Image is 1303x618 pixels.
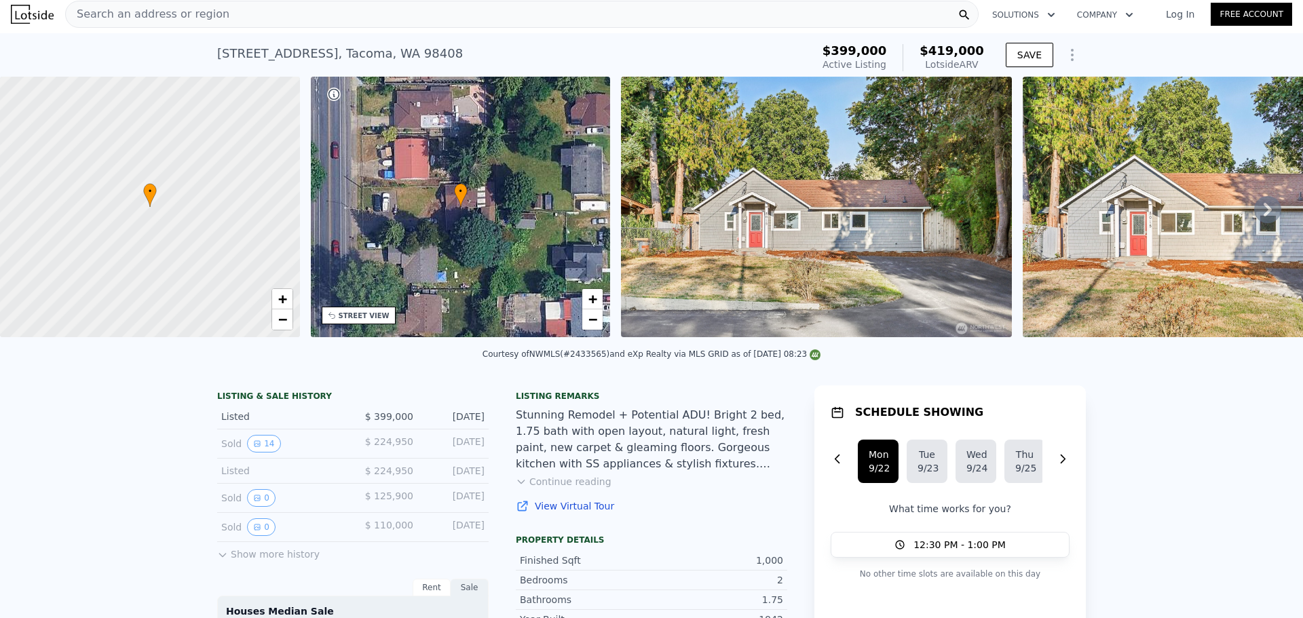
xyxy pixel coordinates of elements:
[11,5,54,24] img: Lotside
[143,185,157,197] span: •
[247,518,276,536] button: View historical data
[1004,440,1045,483] button: Thu9/25
[424,489,485,507] div: [DATE]
[217,542,320,561] button: Show more history
[272,309,292,330] a: Zoom out
[221,435,342,452] div: Sold
[516,391,787,402] div: Listing remarks
[278,290,286,307] span: +
[869,461,888,475] div: 9/22
[1211,3,1292,26] a: Free Account
[278,311,286,328] span: −
[221,518,342,536] div: Sold
[516,475,611,488] button: Continue reading
[966,448,985,461] div: Wed
[966,461,985,475] div: 9/24
[810,349,820,360] img: NWMLS Logo
[869,448,888,461] div: Mon
[831,532,1070,558] button: 12:30 PM - 1:00 PM
[823,43,887,58] span: $399,000
[1150,7,1211,21] a: Log In
[855,404,983,421] h1: SCHEDULE SHOWING
[451,579,489,596] div: Sale
[221,464,342,478] div: Listed
[651,593,783,606] div: 1.75
[424,410,485,423] div: [DATE]
[920,43,984,58] span: $419,000
[365,490,413,501] span: $ 125,900
[339,311,390,321] div: STREET VIEW
[981,3,1066,27] button: Solutions
[247,489,276,507] button: View historical data
[913,538,1006,552] span: 12:30 PM - 1:00 PM
[520,554,651,567] div: Finished Sqft
[918,461,937,475] div: 9/23
[823,59,886,70] span: Active Listing
[588,311,597,328] span: −
[226,604,480,618] div: Houses Median Sale
[365,411,413,422] span: $ 399,000
[651,554,783,567] div: 1,000
[454,183,468,207] div: •
[221,489,342,507] div: Sold
[1066,3,1144,27] button: Company
[831,502,1070,516] p: What time works for you?
[588,290,597,307] span: +
[424,464,485,478] div: [DATE]
[272,289,292,309] a: Zoom in
[918,448,937,461] div: Tue
[956,440,996,483] button: Wed9/24
[516,535,787,545] div: Property details
[424,518,485,536] div: [DATE]
[365,465,413,476] span: $ 224,950
[520,593,651,606] div: Bathrooms
[621,77,1012,337] img: Sale: 169679747 Parcel: 100574464
[413,579,451,596] div: Rent
[520,573,651,587] div: Bedrooms
[516,499,787,513] a: View Virtual Tour
[582,289,603,309] a: Zoom in
[516,407,787,472] div: Stunning Remodel + Potential ADU! Bright 2 bed, 1.75 bath with open layout, natural light, fresh ...
[1006,43,1053,67] button: SAVE
[651,573,783,587] div: 2
[365,436,413,447] span: $ 224,950
[221,410,342,423] div: Listed
[217,44,463,63] div: [STREET_ADDRESS] , Tacoma , WA 98408
[483,349,820,359] div: Courtesy of NWMLS (#2433565) and eXp Realty via MLS GRID as of [DATE] 08:23
[365,520,413,530] span: $ 110,000
[424,435,485,452] div: [DATE]
[143,183,157,207] div: •
[1015,448,1034,461] div: Thu
[1015,461,1034,475] div: 9/25
[217,391,489,404] div: LISTING & SALE HISTORY
[1059,41,1086,69] button: Show Options
[582,309,603,330] a: Zoom out
[920,58,984,71] div: Lotside ARV
[831,566,1070,582] p: No other time slots are available on this day
[454,185,468,197] span: •
[858,440,899,483] button: Mon9/22
[907,440,947,483] button: Tue9/23
[247,435,280,452] button: View historical data
[66,6,229,22] span: Search an address or region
